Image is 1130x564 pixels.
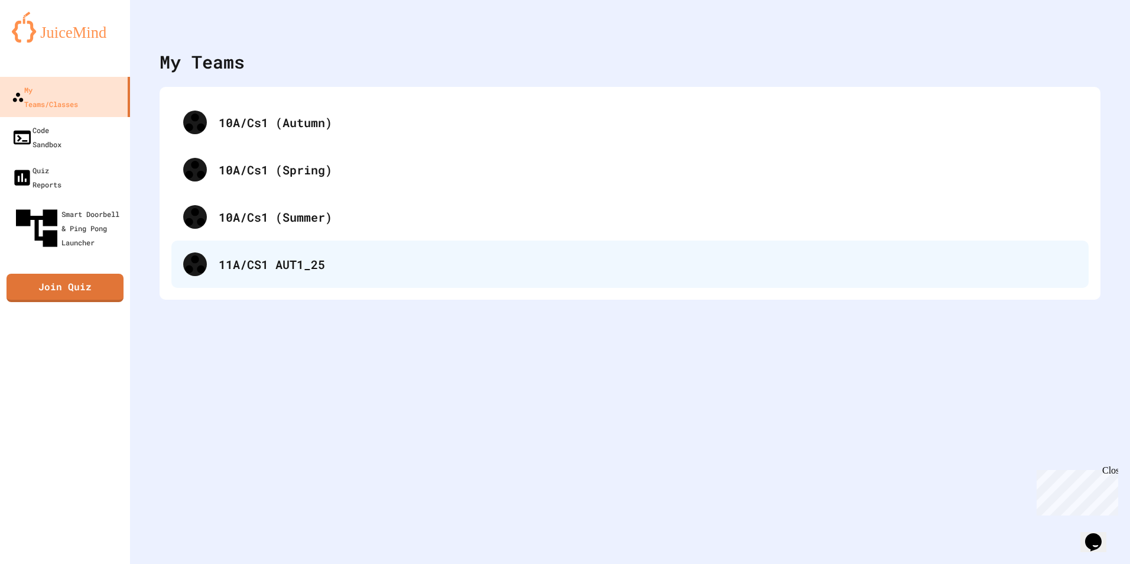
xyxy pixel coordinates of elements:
div: Quiz Reports [12,163,61,192]
iframe: chat widget [1080,517,1118,552]
iframe: chat widget [1032,465,1118,516]
div: 10A/Cs1 (Autumn) [219,114,1077,131]
div: 10A/Cs1 (Autumn) [171,99,1089,146]
img: logo-orange.svg [12,12,118,43]
div: Code Sandbox [12,123,61,151]
div: 11A/CS1 AUT1_25 [171,241,1089,288]
div: 10A/Cs1 (Summer) [219,208,1077,226]
div: My Teams/Classes [12,83,78,111]
a: Join Quiz [7,274,124,302]
div: 10A/Cs1 (Spring) [219,161,1077,179]
div: 11A/CS1 AUT1_25 [219,255,1077,273]
div: Chat with us now!Close [5,5,82,75]
div: 10A/Cs1 (Summer) [171,193,1089,241]
div: Smart Doorbell & Ping Pong Launcher [12,203,125,253]
div: 10A/Cs1 (Spring) [171,146,1089,193]
div: My Teams [160,48,245,75]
